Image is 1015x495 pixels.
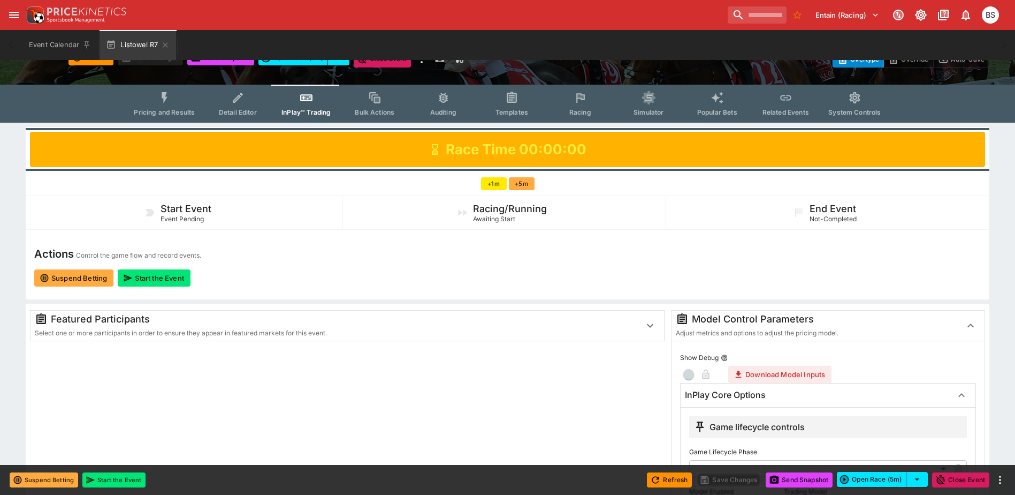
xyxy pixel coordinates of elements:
label: Game Lifecycle Phase [689,444,967,460]
button: Start the Event [118,269,190,287]
h5: End Event [810,202,856,215]
button: Start the Event [82,472,146,487]
button: Listowel R7 [100,30,176,60]
h4: Actions [34,247,74,261]
button: more [994,474,1006,486]
button: Brendan Scoble [979,3,1002,27]
span: Templates [495,108,528,116]
span: System Controls [828,108,881,116]
button: Close Event [932,472,989,487]
button: Send Snapshot [766,472,833,487]
h5: Start Event [161,202,211,215]
button: +5m [509,177,535,190]
button: Show Debug [721,354,728,362]
div: split button [837,472,928,487]
button: +1m [481,177,507,190]
img: PriceKinetics [47,7,126,16]
p: Control the game flow and record events. [76,250,201,261]
button: Select Tenant [809,6,886,24]
span: Adjust metrics and options to adjust the pricing model. [676,329,838,337]
button: No Bookmarks [789,6,806,24]
div: Model Control Parameters [676,313,952,326]
button: Open Race (5m) [837,472,906,487]
span: Bulk Actions [355,108,394,116]
span: Auditing [430,108,456,116]
h1: Race Time 00:00:00 [446,140,586,159]
img: PriceKinetics Logo [24,4,45,26]
input: search [728,6,787,24]
button: Event Calendar [22,30,97,60]
p: Show Debug [680,353,719,362]
span: InPlay™ Trading [281,108,331,116]
span: Related Events [762,108,809,116]
span: Popular Bets [697,108,737,116]
button: Suspend Betting [10,472,78,487]
button: Connected to PK [889,5,908,25]
button: Refresh [647,472,692,487]
img: Sportsbook Management [47,18,105,22]
button: open drawer [4,5,24,25]
span: Awaiting Start [473,215,515,223]
div: Event type filters [125,85,889,123]
span: Event Pending [161,215,204,223]
button: select merge strategy [906,472,928,487]
button: Notifications [956,5,975,25]
button: Suspend Betting [34,269,113,287]
button: Toggle light/dark mode [911,5,930,25]
div: Featured Participants [35,313,632,326]
div: Game lifecycle controls [693,421,805,433]
h6: InPlay Core Options [685,389,766,401]
button: Download Model Inputs [728,366,831,383]
span: Simulator [634,108,663,116]
span: Detail Editor [219,108,257,116]
span: Not-Completed [810,215,857,223]
h5: Racing/Running [473,202,547,215]
div: Brendan Scoble [982,6,999,24]
span: Select one or more participants in order to ensure they appear in featured markets for this event. [35,329,327,337]
span: Racing [569,108,591,116]
button: Documentation [934,5,953,25]
span: Pricing and Results [134,108,195,116]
